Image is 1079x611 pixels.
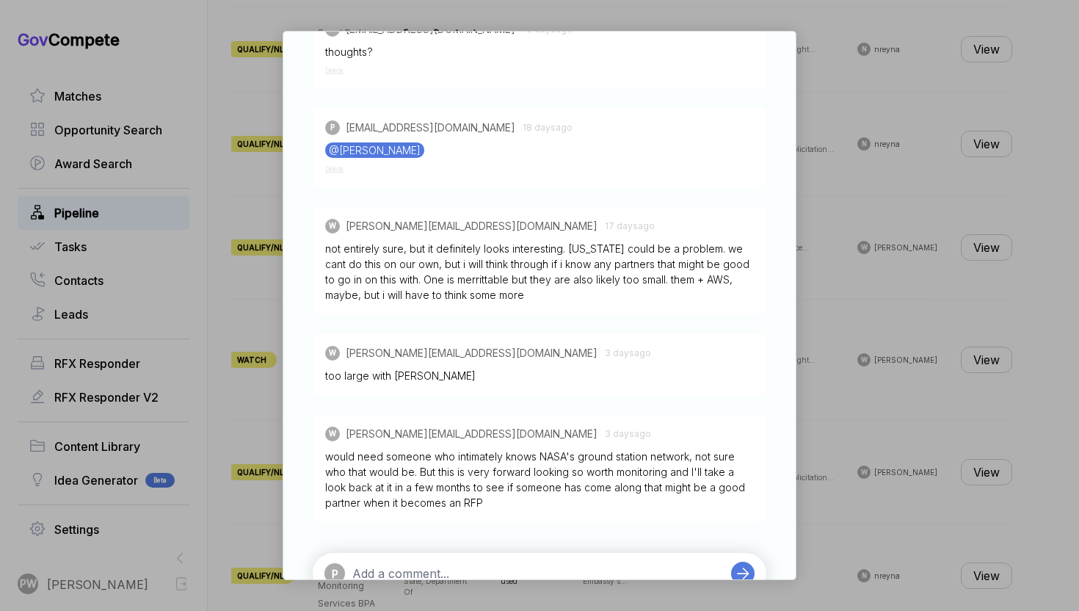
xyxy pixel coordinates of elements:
[346,345,597,361] span: [PERSON_NAME][EMAIL_ADDRESS][DOMAIN_NAME]
[325,449,754,510] div: would need someone who intimately knows NASA's ground station network, not sure who that would be...
[346,120,515,135] span: [EMAIL_ADDRESS][DOMAIN_NAME]
[346,218,597,234] span: [PERSON_NAME][EMAIL_ADDRESS][DOMAIN_NAME]
[329,428,336,439] span: W
[605,220,655,233] span: 17 days ago
[325,142,424,158] mark: @[PERSON_NAME]
[325,44,754,59] div: thoughts?
[325,165,344,173] span: Delete
[346,426,597,441] span: [PERSON_NAME][EMAIL_ADDRESS][DOMAIN_NAME]
[605,427,651,441] span: 3 days ago
[329,220,336,231] span: W
[332,566,338,582] span: P
[325,67,344,74] span: Delete
[329,347,336,358] span: W
[325,368,754,383] div: too large with [PERSON_NAME]
[325,241,754,303] div: not entirely sure, but it definitely looks interesting. [US_STATE] could be a problem. we cant do...
[605,347,651,360] span: 3 days ago
[523,121,573,134] span: 18 days ago
[330,122,335,133] span: P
